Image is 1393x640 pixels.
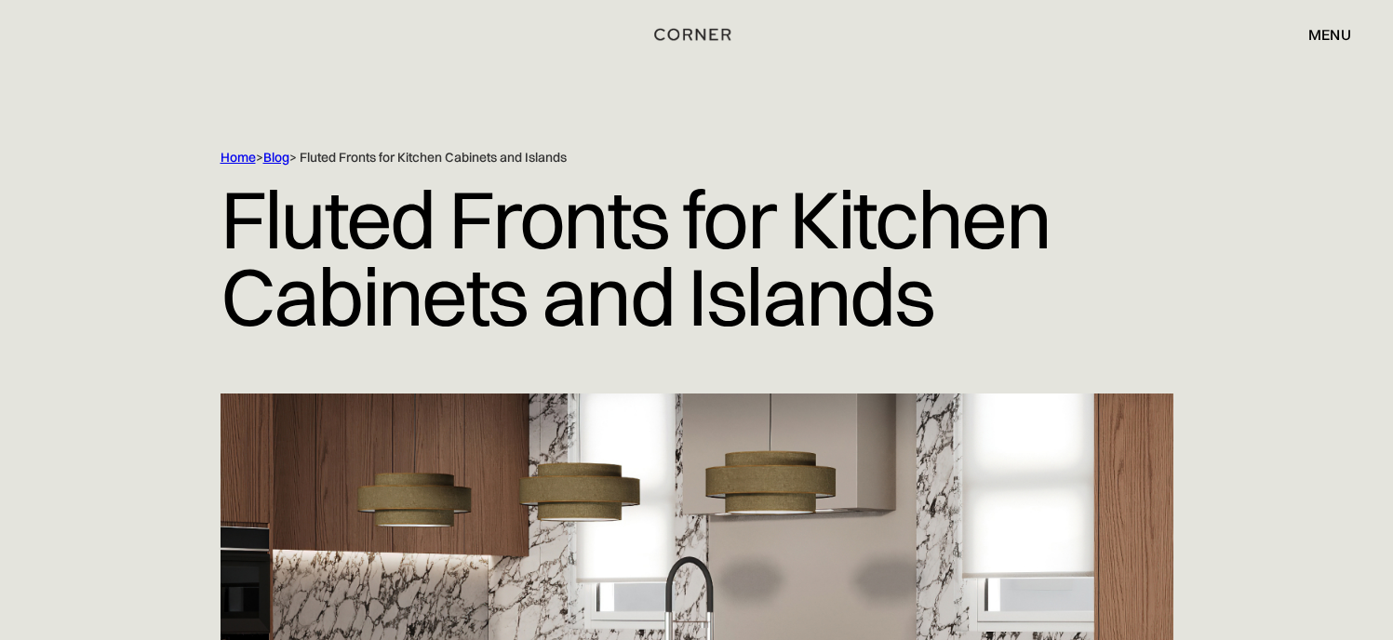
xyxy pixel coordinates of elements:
[1308,27,1351,42] div: menu
[1290,19,1351,50] div: menu
[649,22,744,47] a: home
[221,149,256,166] a: Home
[221,167,1173,349] h1: Fluted Fronts for Kitchen Cabinets and Islands
[221,149,1095,167] div: > > Fluted Fronts for Kitchen Cabinets and Islands
[263,149,289,166] a: Blog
